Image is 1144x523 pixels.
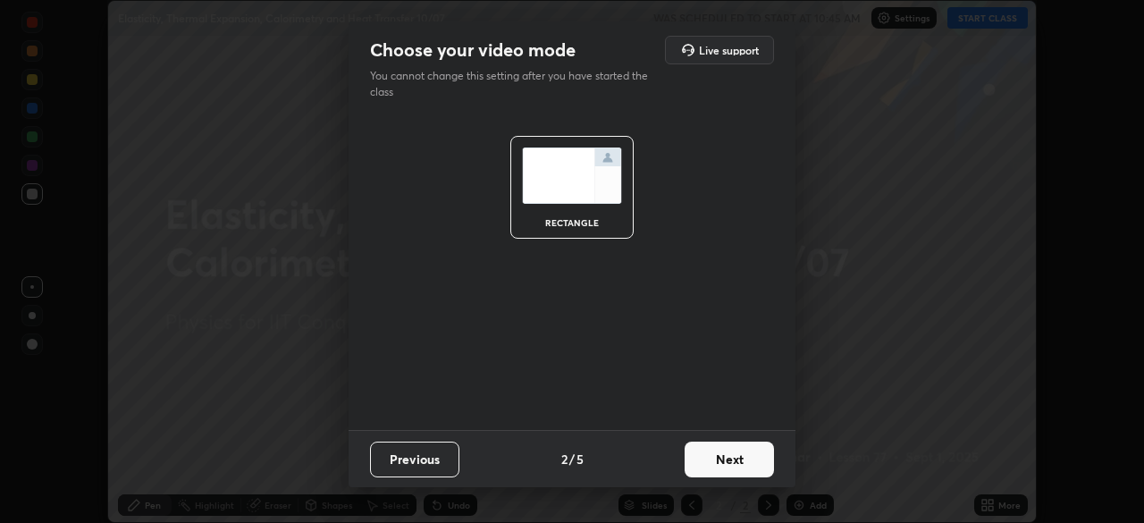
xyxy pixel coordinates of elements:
[536,218,608,227] div: rectangle
[370,442,459,477] button: Previous
[522,148,622,204] img: normalScreenIcon.ae25ed63.svg
[370,38,576,62] h2: Choose your video mode
[576,450,584,468] h4: 5
[370,68,660,100] p: You cannot change this setting after you have started the class
[569,450,575,468] h4: /
[699,45,759,55] h5: Live support
[561,450,568,468] h4: 2
[685,442,774,477] button: Next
